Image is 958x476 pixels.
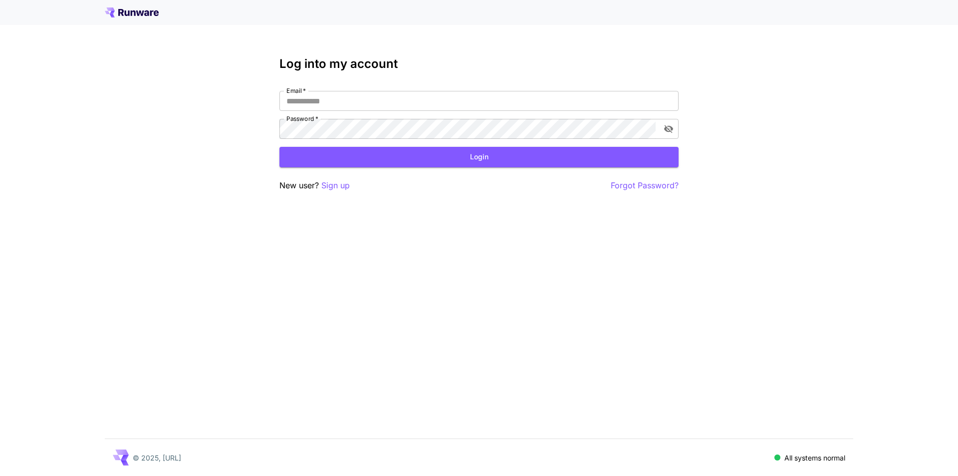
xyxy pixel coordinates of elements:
label: Password [286,114,318,123]
button: toggle password visibility [660,120,678,138]
button: Sign up [321,179,350,192]
p: © 2025, [URL] [133,453,181,463]
p: All systems normal [784,453,845,463]
p: New user? [279,179,350,192]
button: Login [279,147,679,167]
button: Forgot Password? [611,179,679,192]
h3: Log into my account [279,57,679,71]
label: Email [286,86,306,95]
